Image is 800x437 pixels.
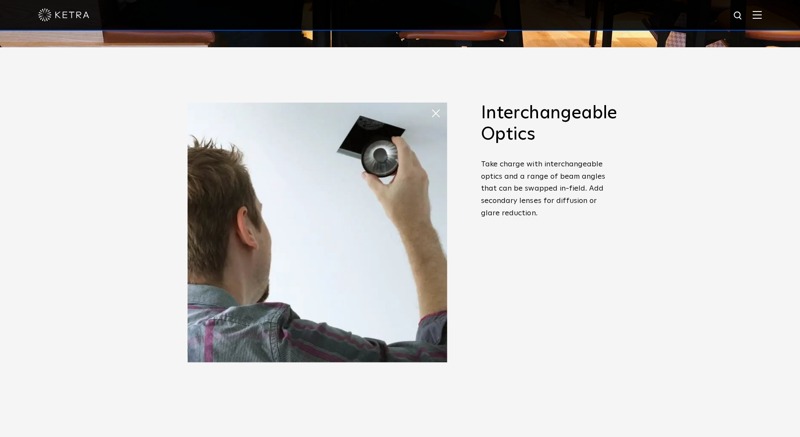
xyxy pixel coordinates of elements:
img: Hamburger%20Nav.svg [752,11,762,19]
img: D3_OpticSwap [188,103,447,362]
h2: Interchangeable Optics [481,103,613,146]
img: ketra-logo-2019-white [38,9,89,21]
span: Take charge with interchangeable optics and a range of beam angles that can be swapped in-field. ... [481,160,606,217]
img: search icon [733,11,743,21]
